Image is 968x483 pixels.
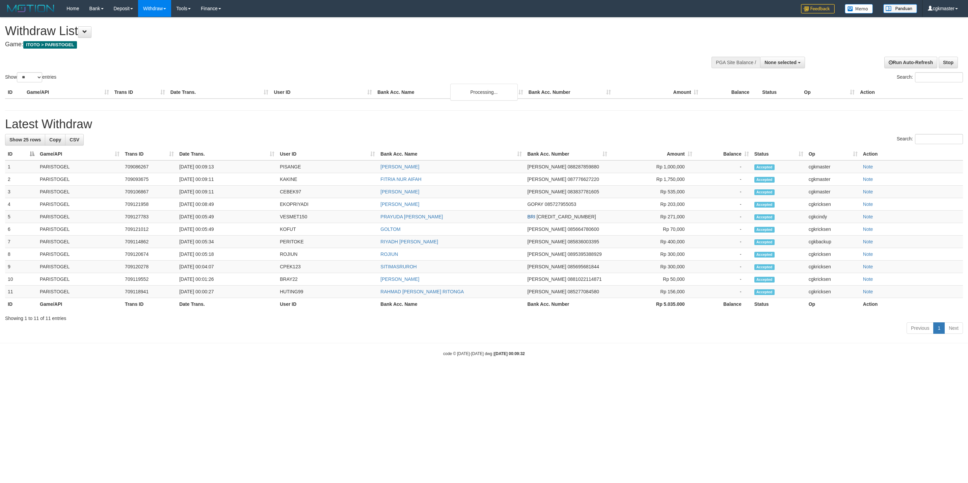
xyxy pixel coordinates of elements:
th: Trans ID [112,86,168,99]
span: Copy 088287859880 to clipboard [568,164,599,169]
td: cgkmaster [806,186,860,198]
td: cgkricksen [806,286,860,298]
span: Copy 085727955053 to clipboard [545,202,576,207]
th: User ID [271,86,375,99]
span: Copy 085277084580 to clipboard [568,289,599,294]
span: Accepted [754,289,775,295]
a: CSV [65,134,84,145]
td: 709086267 [122,160,177,173]
td: 4 [5,198,37,211]
td: HUTING99 [277,286,378,298]
span: None selected [764,60,797,65]
span: Accepted [754,277,775,283]
td: VESMET150 [277,211,378,223]
td: cgkricksen [806,223,860,236]
small: code © [DATE]-[DATE] dwg | [443,351,525,356]
td: Rp 271,000 [610,211,695,223]
span: Copy 085836003395 to clipboard [568,239,599,244]
td: Rp 156,000 [610,286,695,298]
th: Status: activate to sort column ascending [752,148,806,160]
input: Search: [915,72,963,82]
th: Action [860,148,963,160]
a: Note [863,226,873,232]
span: CSV [70,137,79,142]
th: Game/API: activate to sort column ascending [37,148,122,160]
span: Copy [49,137,61,142]
span: Copy 689701025220535 to clipboard [537,214,596,219]
td: [DATE] 00:05:49 [177,223,277,236]
th: Bank Acc. Number: activate to sort column ascending [525,148,610,160]
td: PARISTOGEL [37,248,122,261]
span: Accepted [754,202,775,208]
span: Accepted [754,252,775,258]
td: - [695,273,752,286]
span: [PERSON_NAME] [527,164,566,169]
span: Copy 087776627220 to clipboard [568,177,599,182]
a: [PERSON_NAME] [380,189,419,194]
td: KOFUT [277,223,378,236]
td: cgkricksen [806,273,860,286]
th: User ID [277,298,378,311]
span: Accepted [754,177,775,183]
td: - [695,261,752,273]
td: 709093675 [122,173,177,186]
span: [PERSON_NAME] [527,226,566,232]
td: cgkricksen [806,261,860,273]
td: PARISTOGEL [37,186,122,198]
td: Rp 1,000,000 [610,160,695,173]
td: 10 [5,273,37,286]
th: Amount: activate to sort column ascending [610,148,695,160]
a: SITIMASRUROH [380,264,416,269]
div: Processing... [450,84,518,101]
a: Stop [939,57,958,68]
td: [DATE] 00:05:49 [177,211,277,223]
h1: Withdraw List [5,24,639,38]
a: Note [863,289,873,294]
td: PARISTOGEL [37,261,122,273]
a: Previous [907,322,934,334]
th: Bank Acc. Number [525,298,610,311]
span: BRI [527,214,535,219]
h4: Game: [5,41,639,48]
td: 5 [5,211,37,223]
input: Search: [915,134,963,144]
label: Show entries [5,72,56,82]
td: 1 [5,160,37,173]
span: [PERSON_NAME] [527,239,566,244]
th: ID: activate to sort column descending [5,148,37,160]
td: Rp 535,000 [610,186,695,198]
td: PARISTOGEL [37,223,122,236]
td: Rp 50,000 [610,273,695,286]
td: KAKINE [277,173,378,186]
td: 7 [5,236,37,248]
td: cgkbackup [806,236,860,248]
td: 8 [5,248,37,261]
a: GOLTOM [380,226,400,232]
a: Note [863,202,873,207]
th: Bank Acc. Name: activate to sort column ascending [378,148,525,160]
a: RAHMAD [PERSON_NAME] RITONGA [380,289,464,294]
h1: Latest Withdraw [5,117,963,131]
td: ROJIUN [277,248,378,261]
th: Trans ID [122,298,177,311]
td: [DATE] 00:09:13 [177,160,277,173]
td: - [695,236,752,248]
td: PARISTOGEL [37,211,122,223]
td: - [695,160,752,173]
td: 709119552 [122,273,177,286]
td: 6 [5,223,37,236]
a: Note [863,189,873,194]
span: Accepted [754,164,775,170]
div: PGA Site Balance / [711,57,760,68]
a: Note [863,276,873,282]
td: cgkricksen [806,248,860,261]
span: [PERSON_NAME] [527,251,566,257]
td: Rp 300,000 [610,261,695,273]
td: PARISTOGEL [37,286,122,298]
td: Rp 300,000 [610,248,695,261]
td: - [695,198,752,211]
td: 2 [5,173,37,186]
td: - [695,186,752,198]
button: None selected [760,57,805,68]
td: cgkcindy [806,211,860,223]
